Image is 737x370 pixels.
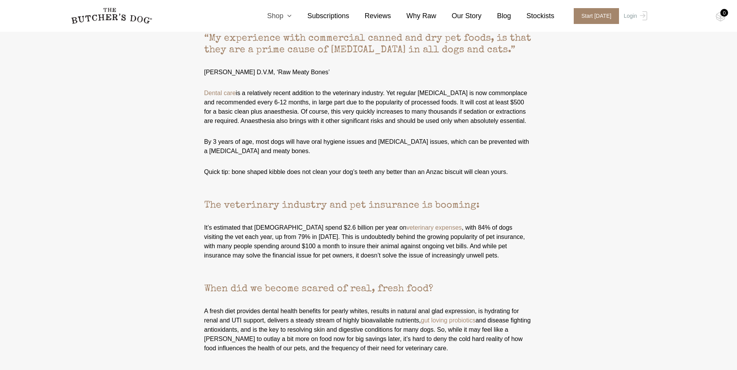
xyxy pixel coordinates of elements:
[622,8,647,24] a: Login
[142,156,595,177] p: Quick tip: bone shaped kibble does not clean your dog’s teeth any better than an Anzac biscuit wi...
[716,12,725,22] img: TBD_Cart-Empty.png
[349,11,391,21] a: Reviews
[142,295,595,353] p: A fresh diet provides dental health benefits for pearly whites, results in natural anal glad expr...
[511,11,554,21] a: Stockists
[566,8,622,24] a: Start [DATE]
[142,126,595,156] p: By 3 years of age, most dogs will have oral hygiene issues and [MEDICAL_DATA] issues, which can b...
[204,90,236,96] a: Dental care
[142,77,595,126] p: is a relatively recent addition to the veterinary industry. Yet regular [MEDICAL_DATA] is now com...
[142,10,595,56] h3: “My experience with commercial canned and dry pet foods, is that they are a prime cause of [MEDIC...
[406,224,462,231] a: veterinary expenses
[436,11,482,21] a: Our Story
[142,177,595,211] h3: The veterinary industry and pet insurance is booming:
[142,56,595,77] p: [PERSON_NAME] D.V.M, ‘Raw Meaty Bones’
[391,11,436,21] a: Why Raw
[142,211,595,260] p: It’s estimated that [DEMOGRAPHIC_DATA] spend $2.6 billion per year on , with 84% of dogs visiting...
[142,260,595,295] h3: When did we become scared of real, fresh food?
[482,11,511,21] a: Blog
[574,8,619,24] span: Start [DATE]
[720,9,728,17] div: 0
[292,11,349,21] a: Subscriptions
[251,11,292,21] a: Shop
[421,317,475,324] a: gut loving probiotics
